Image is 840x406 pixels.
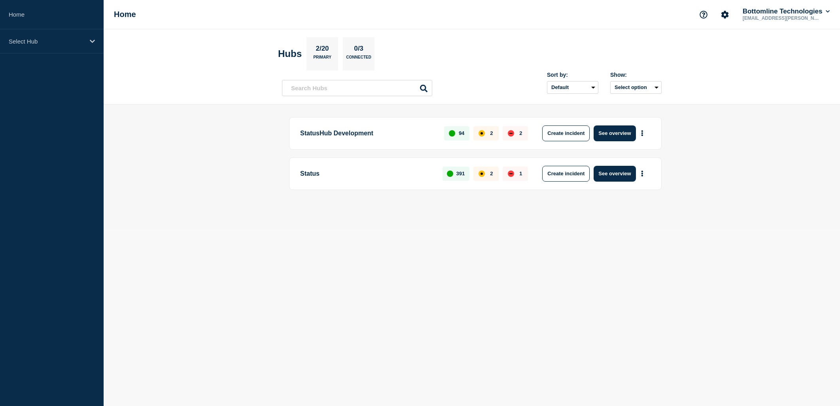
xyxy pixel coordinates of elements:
[313,45,332,55] p: 2/20
[542,125,590,141] button: Create incident
[508,171,514,177] div: down
[741,8,831,15] button: Bottomline Technologies
[449,130,455,137] div: up
[447,171,453,177] div: up
[547,72,598,78] div: Sort by:
[479,171,485,177] div: affected
[490,130,493,136] p: 2
[519,171,522,176] p: 1
[114,10,136,19] h1: Home
[278,48,302,59] h2: Hubs
[542,166,590,182] button: Create incident
[594,125,636,141] button: See overview
[351,45,367,55] p: 0/3
[490,171,493,176] p: 2
[456,171,465,176] p: 391
[300,166,433,182] p: Status
[610,81,662,94] button: Select option
[594,166,636,182] button: See overview
[346,55,371,63] p: Connected
[508,130,514,137] div: down
[547,81,598,94] select: Sort by
[741,15,823,21] p: [EMAIL_ADDRESS][PERSON_NAME][DOMAIN_NAME]
[479,130,485,137] div: affected
[9,38,85,45] p: Select Hub
[695,6,712,23] button: Support
[610,72,662,78] div: Show:
[717,6,733,23] button: Account settings
[313,55,331,63] p: Primary
[282,80,432,96] input: Search Hubs
[459,130,464,136] p: 94
[637,166,647,181] button: More actions
[300,125,435,141] p: StatusHub Development
[637,126,647,140] button: More actions
[519,130,522,136] p: 2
